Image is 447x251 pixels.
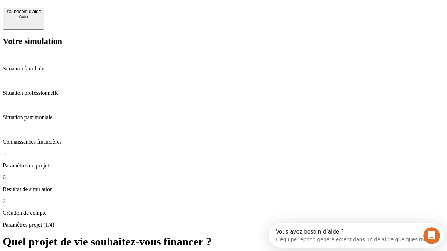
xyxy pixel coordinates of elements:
[3,162,444,169] p: Paramètres du projet
[6,9,41,14] div: J’ai besoin d'aide
[3,90,444,96] p: Situation professionnelle
[3,66,444,72] p: Situation familiale
[3,3,192,22] div: Ouvrir le Messenger Intercom
[3,8,44,30] button: J’ai besoin d'aideAide
[3,235,444,248] h1: Quel projet de vie souhaitez-vous financer ?
[3,114,444,121] p: Situation patrimoniale
[3,222,444,228] p: Paramètres projet (1/4)
[269,223,444,248] iframe: Intercom live chat discovery launcher
[7,12,172,19] div: L’équipe répond généralement dans un délai de quelques minutes.
[3,174,444,181] p: 6
[3,139,444,145] p: Connaissances financières
[7,6,172,12] div: Vous avez besoin d’aide ?
[3,37,444,46] h2: Votre simulation
[3,186,444,192] p: Résultat de simulation
[3,151,444,157] p: 5
[6,14,41,19] div: Aide
[423,227,440,244] iframe: Intercom live chat
[3,210,444,216] p: Création de compte
[3,198,444,204] p: 7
